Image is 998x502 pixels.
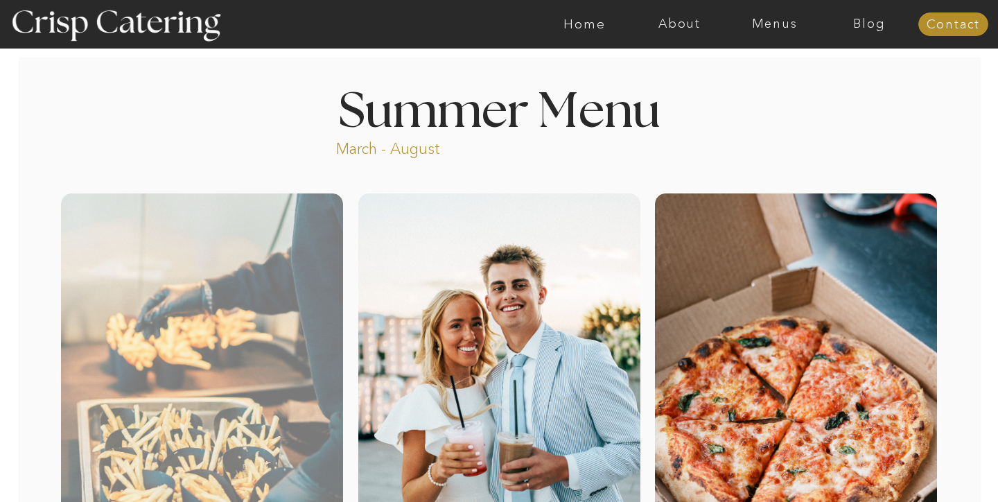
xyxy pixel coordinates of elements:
[632,17,727,31] a: About
[336,139,527,155] p: March - August
[306,88,692,129] h1: Summer Menu
[822,17,917,31] a: Blog
[918,18,988,32] a: Contact
[727,17,822,31] a: Menus
[537,17,632,31] a: Home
